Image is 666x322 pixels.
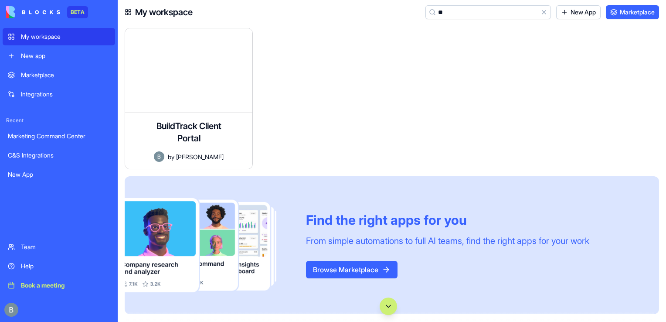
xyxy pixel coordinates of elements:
a: Marketplace [606,5,659,19]
span: [PERSON_NAME] [176,152,224,161]
button: Scroll to bottom [380,298,397,315]
a: New App [3,166,115,183]
div: Marketplace [21,71,110,79]
div: New App [8,170,110,179]
a: New app [3,47,115,65]
div: New app [21,51,110,60]
img: ACg8ocIug40qN1SCXJiinWdltW7QsPxROn8ZAVDlgOtPD8eQfXIZmw=s96-c [4,303,18,317]
img: logo [6,6,60,18]
a: My workspace [3,28,115,45]
div: Help [21,262,110,271]
div: From simple automations to full AI teams, find the right apps for your work [306,235,589,247]
a: Marketing Command Center [3,127,115,145]
a: Browse Marketplace [306,265,398,274]
a: Marketplace [3,66,115,84]
span: Recent [3,117,115,124]
a: Help [3,257,115,275]
div: BETA [67,6,88,18]
a: New App [556,5,601,19]
div: Integrations [21,90,110,99]
a: Book a meeting [3,277,115,294]
h4: BuildTrack Client Portal [154,120,224,144]
a: Integrations [3,86,115,103]
div: My workspace [21,32,110,41]
a: Team [3,238,115,256]
img: Avatar [154,151,164,162]
a: BETA [6,6,88,18]
div: Book a meeting [21,281,110,290]
button: Browse Marketplace [306,261,398,278]
h4: My workspace [135,6,193,18]
div: Find the right apps for you [306,212,589,228]
div: Marketing Command Center [8,132,110,140]
div: Team [21,243,110,251]
a: BuildTrack Client PortalAvatarby[PERSON_NAME] [125,28,253,169]
div: C&S Integrations [8,151,110,160]
a: C&S Integrations [3,147,115,164]
span: by [168,152,174,161]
